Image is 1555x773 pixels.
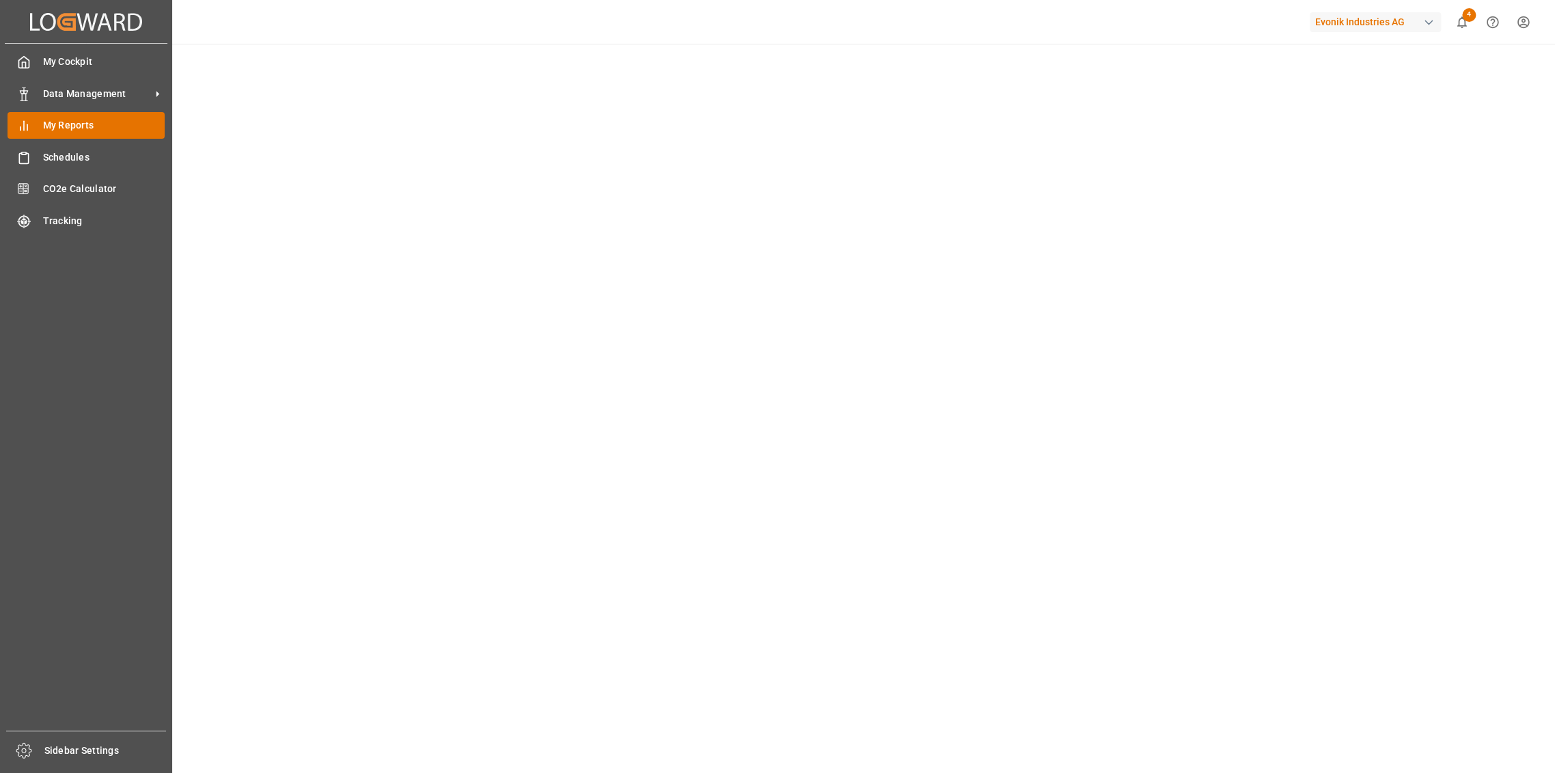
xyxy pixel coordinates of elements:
[43,214,165,228] span: Tracking
[8,112,165,139] a: My Reports
[43,182,165,196] span: CO2e Calculator
[44,744,167,758] span: Sidebar Settings
[1477,7,1508,38] button: Help Center
[1446,7,1477,38] button: show 4 new notifications
[1310,9,1446,35] button: Evonik Industries AG
[1462,8,1476,22] span: 4
[43,55,165,69] span: My Cockpit
[8,144,165,170] a: Schedules
[8,49,165,75] a: My Cockpit
[43,118,165,133] span: My Reports
[8,207,165,234] a: Tracking
[43,87,151,101] span: Data Management
[43,150,165,165] span: Schedules
[8,176,165,202] a: CO2e Calculator
[1310,12,1441,32] div: Evonik Industries AG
